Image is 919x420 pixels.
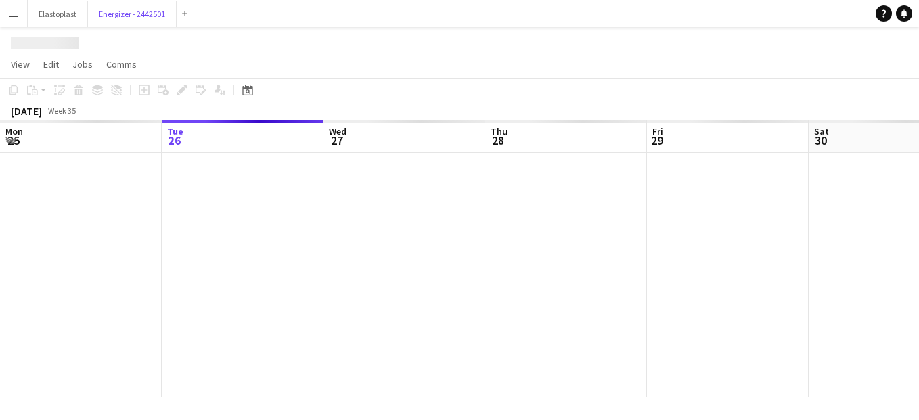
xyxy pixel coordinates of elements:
span: 26 [165,133,183,148]
a: Comms [101,55,142,73]
span: Sat [814,125,829,137]
span: Thu [491,125,508,137]
a: Edit [38,55,64,73]
span: Mon [5,125,23,137]
span: 28 [489,133,508,148]
span: Edit [43,58,59,70]
a: Jobs [67,55,98,73]
div: [DATE] [11,104,42,118]
span: Jobs [72,58,93,70]
span: Fri [652,125,663,137]
button: Energizer - 2442501 [88,1,177,27]
span: View [11,58,30,70]
span: Week 35 [45,106,79,116]
a: View [5,55,35,73]
span: 27 [327,133,346,148]
span: Wed [329,125,346,137]
span: 30 [812,133,829,148]
span: Tue [167,125,183,137]
span: 29 [650,133,663,148]
span: Comms [106,58,137,70]
span: 25 [3,133,23,148]
button: Elastoplast [28,1,88,27]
